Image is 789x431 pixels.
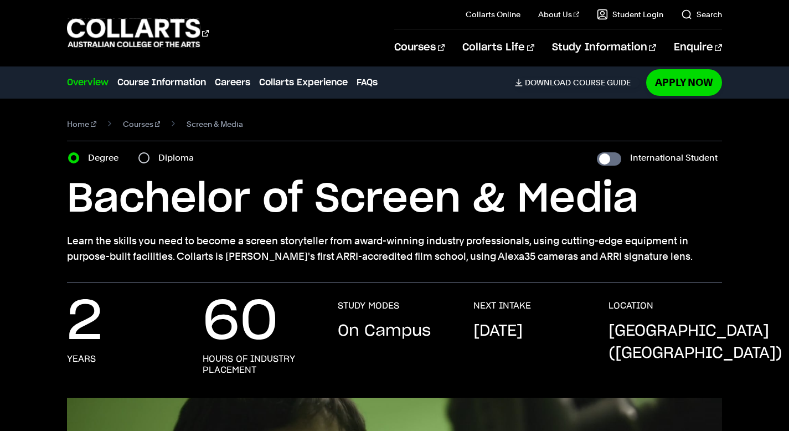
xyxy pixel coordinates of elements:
p: 2 [67,300,102,345]
p: [GEOGRAPHIC_DATA] ([GEOGRAPHIC_DATA]) [608,320,782,365]
a: FAQs [357,76,378,89]
label: International Student [630,150,718,166]
a: Student Login [597,9,663,20]
a: Collarts Online [466,9,520,20]
a: Collarts Experience [259,76,348,89]
a: Overview [67,76,109,89]
label: Degree [88,150,125,166]
a: Study Information [552,29,656,66]
a: Home [67,116,96,132]
a: Careers [215,76,250,89]
span: Screen & Media [187,116,243,132]
a: Apply Now [646,69,722,95]
h1: Bachelor of Screen & Media [67,175,722,224]
a: Collarts Life [462,29,534,66]
h3: NEXT INTAKE [473,300,531,311]
a: Courses [123,116,161,132]
a: Course Information [117,76,206,89]
p: 60 [203,300,278,345]
a: Search [681,9,722,20]
div: Go to homepage [67,17,209,49]
a: About Us [538,9,579,20]
p: On Campus [338,320,431,342]
h3: STUDY MODES [338,300,399,311]
h3: LOCATION [608,300,653,311]
label: Diploma [158,150,200,166]
h3: years [67,353,96,365]
a: Enquire [674,29,722,66]
a: DownloadCourse Guide [515,78,640,88]
span: Download [525,78,571,88]
h3: hours of industry placement [203,353,316,376]
a: Courses [394,29,445,66]
p: Learn the skills you need to become a screen storyteller from award-winning industry professional... [67,233,722,264]
p: [DATE] [473,320,523,342]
